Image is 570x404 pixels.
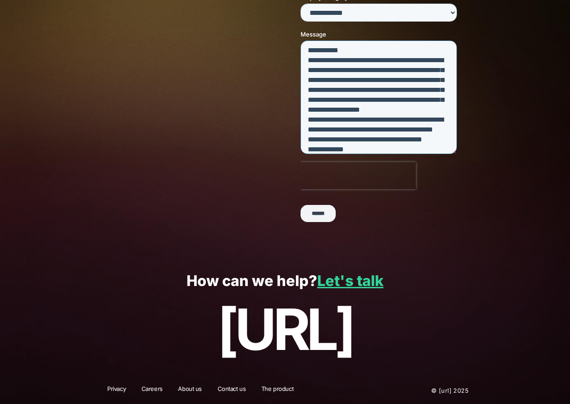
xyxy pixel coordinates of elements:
[172,385,208,396] a: About us
[377,385,469,396] p: © [URL] 2025
[19,297,550,361] p: [URL]
[19,273,550,290] p: How can we help?
[317,272,383,290] a: Let's talk
[136,385,169,396] a: Careers
[212,385,252,396] a: Contact us
[255,385,299,396] a: The product
[101,385,132,396] a: Privacy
